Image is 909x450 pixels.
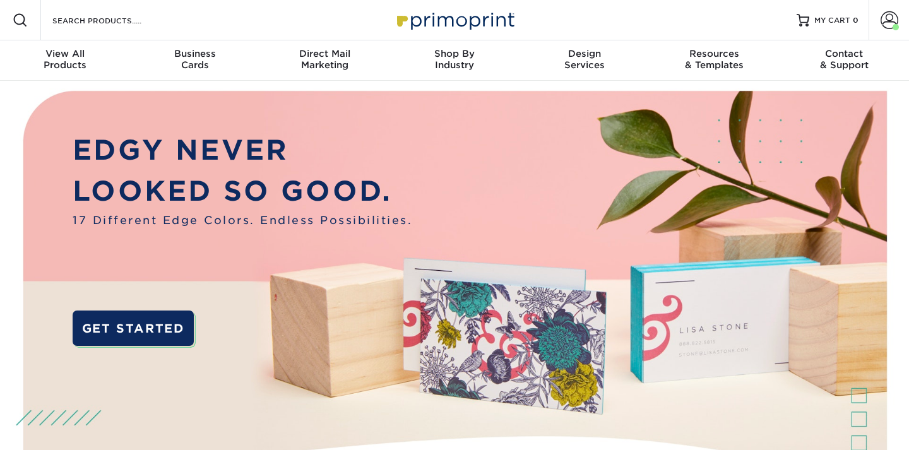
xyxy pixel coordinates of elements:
span: Shop By [389,48,520,59]
a: DesignServices [520,40,650,81]
p: LOOKED SO GOOD. [73,171,412,212]
span: Design [520,48,650,59]
p: EDGY NEVER [73,130,412,171]
div: Cards [130,48,260,71]
span: MY CART [814,15,850,26]
img: Primoprint [391,6,518,33]
a: BusinessCards [130,40,260,81]
div: Services [520,48,650,71]
span: Direct Mail [259,48,389,59]
div: & Templates [650,48,780,71]
span: 17 Different Edge Colors. Endless Possibilities. [73,212,412,228]
a: GET STARTED [73,311,193,346]
div: Marketing [259,48,389,71]
div: & Support [779,48,909,71]
a: Shop ByIndustry [389,40,520,81]
a: Resources& Templates [650,40,780,81]
div: Industry [389,48,520,71]
span: 0 [853,16,858,25]
a: Contact& Support [779,40,909,81]
input: SEARCH PRODUCTS..... [51,13,174,28]
span: Contact [779,48,909,59]
span: Business [130,48,260,59]
a: Direct MailMarketing [259,40,389,81]
span: Resources [650,48,780,59]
